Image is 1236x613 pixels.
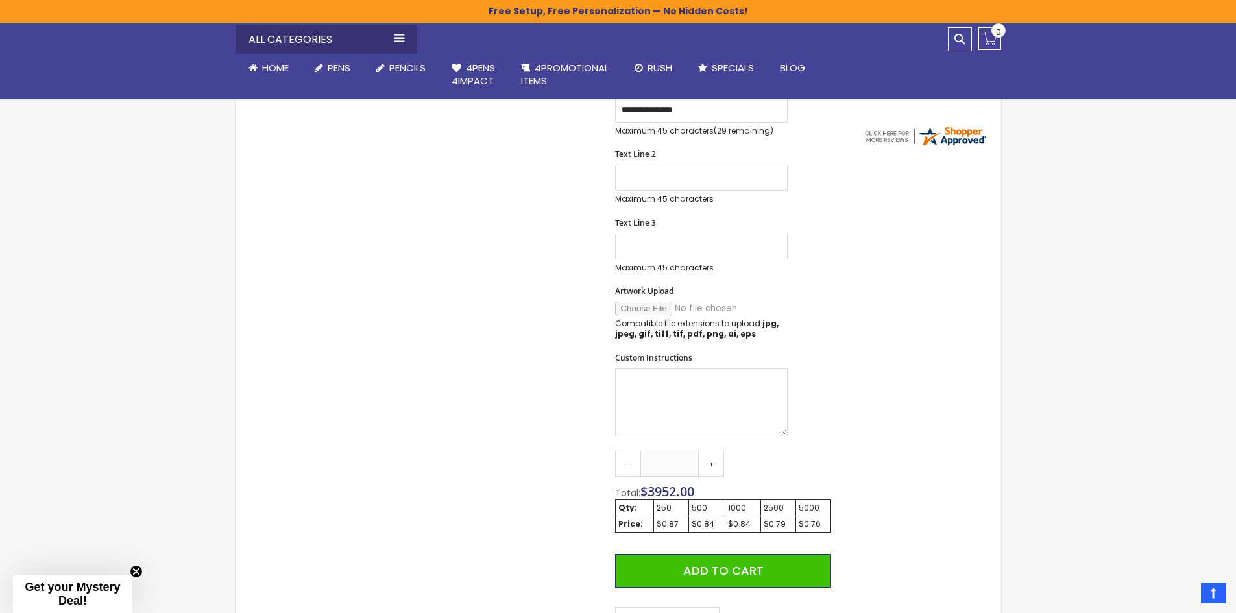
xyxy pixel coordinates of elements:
[978,27,1001,50] a: 0
[25,581,120,607] span: Get your Mystery Deal!
[236,54,302,82] a: Home
[262,61,289,75] span: Home
[130,565,143,578] button: Close teaser
[615,217,656,228] span: Text Line 3
[521,61,609,88] span: 4PROMOTIONAL ITEMS
[452,61,495,88] span: 4Pens 4impact
[615,194,788,204] p: Maximum 45 characters
[657,519,686,529] div: $0.87
[714,125,773,136] span: (29 remaining)
[389,61,426,75] span: Pencils
[302,54,363,82] a: Pens
[767,54,818,82] a: Blog
[328,61,350,75] span: Pens
[508,54,622,96] a: 4PROMOTIONALITEMS
[996,26,1001,38] span: 0
[863,139,988,150] a: 4pens.com certificate URL
[615,487,640,499] span: Total:
[728,503,758,513] div: 1000
[712,61,754,75] span: Specials
[618,518,643,529] strong: Price:
[615,149,656,160] span: Text Line 2
[685,54,767,82] a: Specials
[615,318,779,339] strong: jpg, jpeg, gif, tiff, tif, pdf, png, ai, eps
[615,263,788,273] p: Maximum 45 characters
[615,451,641,477] a: -
[799,519,828,529] div: $0.76
[615,554,830,588] button: Add to Cart
[13,575,132,613] div: Get your Mystery Deal!Close teaser
[764,519,793,529] div: $0.79
[657,503,686,513] div: 250
[648,483,694,500] span: 3952.00
[692,519,721,529] div: $0.84
[698,451,724,477] a: +
[363,54,439,82] a: Pencils
[799,503,828,513] div: 5000
[615,352,692,363] span: Custom Instructions
[648,61,672,75] span: Rush
[728,519,758,529] div: $0.84
[615,319,788,339] p: Compatible file extensions to upload:
[764,503,793,513] div: 2500
[236,25,417,54] div: All Categories
[863,125,988,148] img: 4pens.com widget logo
[615,126,788,136] p: Maximum 45 characters
[683,562,764,579] span: Add to Cart
[692,503,721,513] div: 500
[615,285,673,296] span: Artwork Upload
[439,54,508,96] a: 4Pens4impact
[640,483,694,500] span: $
[618,502,637,513] strong: Qty:
[780,61,805,75] span: Blog
[622,54,685,82] a: Rush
